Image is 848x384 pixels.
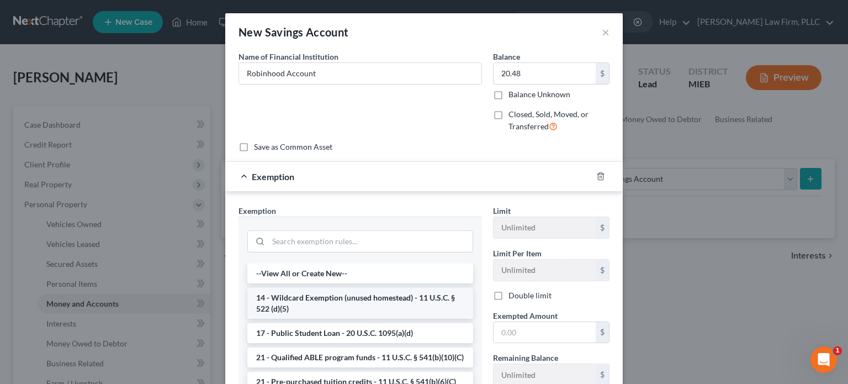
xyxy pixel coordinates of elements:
div: $ [596,217,609,238]
button: × [602,25,609,39]
input: Enter name... [239,63,481,84]
div: $ [596,63,609,84]
label: Balance [493,51,520,62]
span: Limit [493,206,511,215]
div: $ [596,260,609,281]
span: Name of Financial Institution [239,52,338,61]
label: Limit Per Item [493,248,542,259]
label: Remaining Balance [493,352,558,364]
input: 0.00 [494,63,596,84]
li: 21 - Qualified ABLE program funds - 11 U.S.C. § 541(b)(10)(C) [247,348,473,367]
input: -- [494,217,596,238]
input: 0.00 [494,322,596,343]
div: New Savings Account [239,24,349,40]
span: 1 [833,346,842,355]
iframe: Intercom live chat [810,346,837,373]
span: Closed, Sold, Moved, or Transferred [508,109,589,131]
li: 14 - Wildcard Exemption (unused homestead) - 11 U.S.C. § 522 (d)(5) [247,288,473,319]
input: -- [494,260,596,281]
span: Exempted Amount [493,311,558,320]
label: Balance Unknown [508,89,570,100]
span: Exemption [239,206,276,215]
input: Search exemption rules... [268,231,473,252]
label: Double limit [508,290,552,301]
li: 17 - Public Student Loan - 20 U.S.C. 1095(a)(d) [247,323,473,343]
label: Save as Common Asset [254,141,332,152]
li: --View All or Create New-- [247,264,473,283]
span: Exemption [252,171,294,182]
div: $ [596,322,609,343]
